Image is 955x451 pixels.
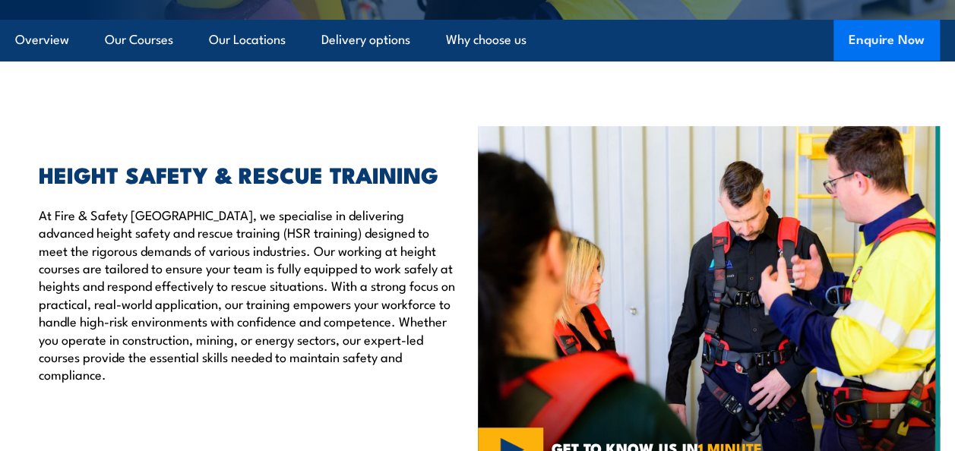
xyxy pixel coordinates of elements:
[446,20,527,60] a: Why choose us
[321,20,410,60] a: Delivery options
[39,206,455,383] p: At Fire & Safety [GEOGRAPHIC_DATA], we specialise in delivering advanced height safety and rescue...
[15,20,69,60] a: Overview
[209,20,286,60] a: Our Locations
[105,20,173,60] a: Our Courses
[39,164,455,184] h2: HEIGHT SAFETY & RESCUE TRAINING
[833,20,940,61] button: Enquire Now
